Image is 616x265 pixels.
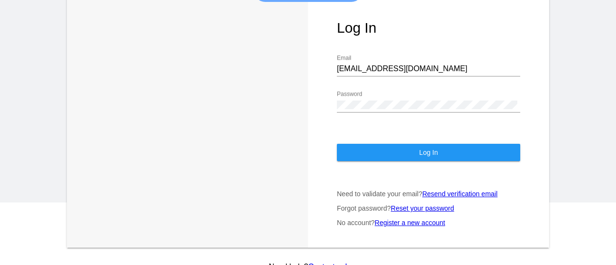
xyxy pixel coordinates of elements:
a: Reset your password [391,204,454,212]
p: No account? [337,219,520,227]
h1: Log In [337,20,520,36]
a: Register a new account [375,219,445,227]
a: Resend verification email [422,190,497,198]
button: Log In [337,144,520,161]
input: Email [337,64,520,73]
p: Need to validate your email? [337,190,520,198]
p: Forgot password? [337,204,520,212]
span: Log In [419,149,438,156]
